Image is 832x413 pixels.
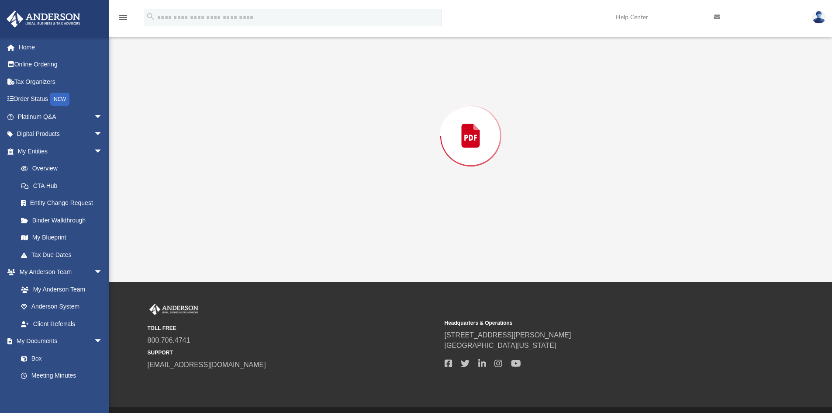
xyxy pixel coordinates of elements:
span: arrow_drop_down [94,333,111,351]
div: NEW [50,93,69,106]
span: arrow_drop_down [94,142,111,160]
a: Tax Due Dates [12,246,116,264]
a: Order StatusNEW [6,90,116,108]
img: Anderson Advisors Platinum Portal [4,10,83,28]
span: arrow_drop_down [94,264,111,281]
a: Meeting Minutes [12,367,111,385]
a: My Anderson Team [12,281,107,298]
a: Binder Walkthrough [12,212,116,229]
a: Entity Change Request [12,194,116,212]
img: User Pic [812,11,825,24]
a: My Anderson Teamarrow_drop_down [6,264,111,281]
a: Client Referrals [12,315,111,333]
a: Overview [12,160,116,177]
span: arrow_drop_down [94,125,111,143]
a: [EMAIL_ADDRESS][DOMAIN_NAME] [148,361,266,368]
a: Anderson System [12,298,111,316]
a: [GEOGRAPHIC_DATA][US_STATE] [445,342,556,349]
a: Box [12,350,107,367]
a: Online Ordering [6,56,116,73]
img: Anderson Advisors Platinum Portal [148,304,200,315]
a: Platinum Q&Aarrow_drop_down [6,108,116,125]
a: menu [118,17,128,23]
a: CTA Hub [12,177,116,194]
span: arrow_drop_down [94,108,111,126]
a: 800.706.4741 [148,337,190,344]
i: menu [118,12,128,23]
small: TOLL FREE [148,324,438,332]
small: SUPPORT [148,349,438,357]
i: search [146,12,155,21]
a: My Documentsarrow_drop_down [6,333,111,350]
a: My Entitiesarrow_drop_down [6,142,116,160]
a: [STREET_ADDRESS][PERSON_NAME] [445,331,571,339]
a: Home [6,38,116,56]
a: Digital Productsarrow_drop_down [6,125,116,143]
a: Tax Organizers [6,73,116,90]
small: Headquarters & Operations [445,319,735,327]
a: My Blueprint [12,229,111,246]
